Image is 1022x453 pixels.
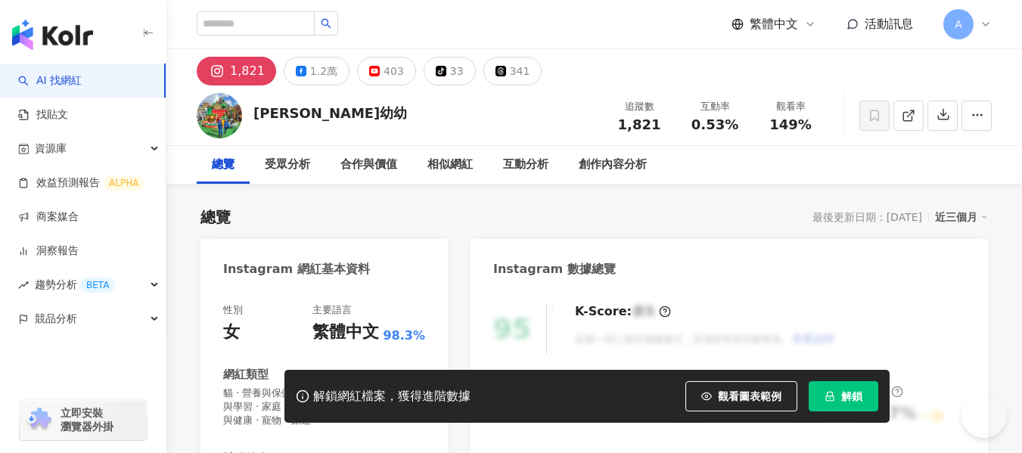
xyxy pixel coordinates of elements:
div: 403 [384,61,404,82]
a: 效益預測報告ALPHA [18,175,144,191]
div: K-Score : [575,303,671,320]
button: 1.2萬 [284,57,349,85]
div: 近三個月 [935,207,988,227]
span: 競品分析 [35,302,77,336]
div: 互動率 [686,99,744,114]
span: search [321,18,331,29]
span: rise [18,280,29,290]
a: chrome extension立即安裝 瀏覽器外掛 [20,399,147,440]
a: 洞察報告 [18,244,79,259]
button: 33 [424,57,476,85]
img: KOL Avatar [197,93,242,138]
div: 受眾分析 [265,156,310,174]
img: chrome extension [24,408,54,432]
div: 合作與價值 [340,156,397,174]
div: 33 [450,61,464,82]
div: 341 [510,61,530,82]
span: 立即安裝 瀏覽器外掛 [61,406,113,433]
div: Instagram 數據總覽 [493,261,616,278]
span: 149% [769,117,812,132]
div: BETA [80,278,115,293]
div: 總覽 [212,156,235,174]
div: 1,821 [230,61,265,82]
div: 女 [223,321,240,344]
div: 網紅類型 [223,367,269,383]
div: 創作內容分析 [579,156,647,174]
button: 觀看圖表範例 [685,381,797,411]
span: 0.53% [691,117,738,132]
button: 403 [357,57,416,85]
span: 資源庫 [35,132,67,166]
a: 找貼文 [18,107,68,123]
a: 商案媒合 [18,209,79,225]
span: A [955,16,962,33]
span: 觀看圖表範例 [718,390,781,402]
div: 1.2萬 [310,61,337,82]
div: 最後更新日期：[DATE] [812,211,922,223]
span: 1,821 [618,116,661,132]
div: Instagram 網紅基本資料 [223,261,370,278]
span: 98.3% [383,327,425,344]
div: 解鎖網紅檔案，獲得進階數據 [313,389,471,405]
span: 活動訊息 [865,17,913,31]
div: 相似網紅 [427,156,473,174]
img: logo [12,20,93,50]
button: 1,821 [197,57,276,85]
span: 趨勢分析 [35,268,115,302]
div: 追蹤數 [610,99,668,114]
div: 主要語言 [312,303,352,317]
span: 繁體中文 [750,16,798,33]
div: 互動分析 [503,156,548,174]
button: 解鎖 [809,381,878,411]
div: 繁體中文 [312,321,379,344]
a: searchAI 找網紅 [18,73,82,88]
div: 性別 [223,303,243,317]
button: 341 [483,57,542,85]
div: 觀看率 [762,99,819,114]
div: [PERSON_NAME]幼幼 [253,104,407,123]
div: 總覽 [200,206,231,228]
